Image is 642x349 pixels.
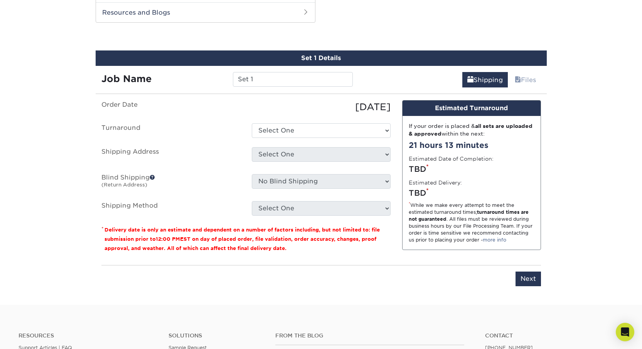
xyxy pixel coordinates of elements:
label: Turnaround [96,123,246,138]
small: (Return Address) [101,182,147,188]
input: Enter a job name [233,72,353,87]
h4: Resources [19,332,157,339]
span: shipping [467,76,473,84]
strong: Job Name [101,73,152,84]
div: 21 hours 13 minutes [409,139,534,151]
label: Estimated Date of Completion: [409,155,494,163]
div: If your order is placed & within the next: [409,122,534,138]
a: Contact [485,332,623,339]
h4: From the Blog [275,332,464,339]
div: Set 1 Details [96,50,547,66]
h2: Resources and Blogs [96,2,315,22]
span: files [515,76,521,84]
div: While we make every attempt to meet the estimated turnaround times; . All files must be reviewed ... [409,202,534,243]
div: Estimated Turnaround [403,101,541,116]
div: TBD [409,163,534,175]
span: 12:00 PM [156,236,180,242]
small: Delivery date is only an estimate and dependent on a number of factors including, but not limited... [104,227,380,251]
a: more info [483,237,506,243]
a: Shipping [462,72,508,87]
label: Shipping Address [96,147,246,165]
label: Estimated Delivery: [409,179,462,186]
label: Blind Shipping [96,174,246,192]
h4: Solutions [169,332,264,339]
strong: turnaround times are not guaranteed [409,209,529,222]
input: Next [516,272,541,286]
div: Open Intercom Messenger [616,323,634,341]
div: [DATE] [246,100,396,114]
div: TBD [409,187,534,199]
a: Files [510,72,541,87]
label: Order Date [96,100,246,114]
label: Shipping Method [96,201,246,216]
